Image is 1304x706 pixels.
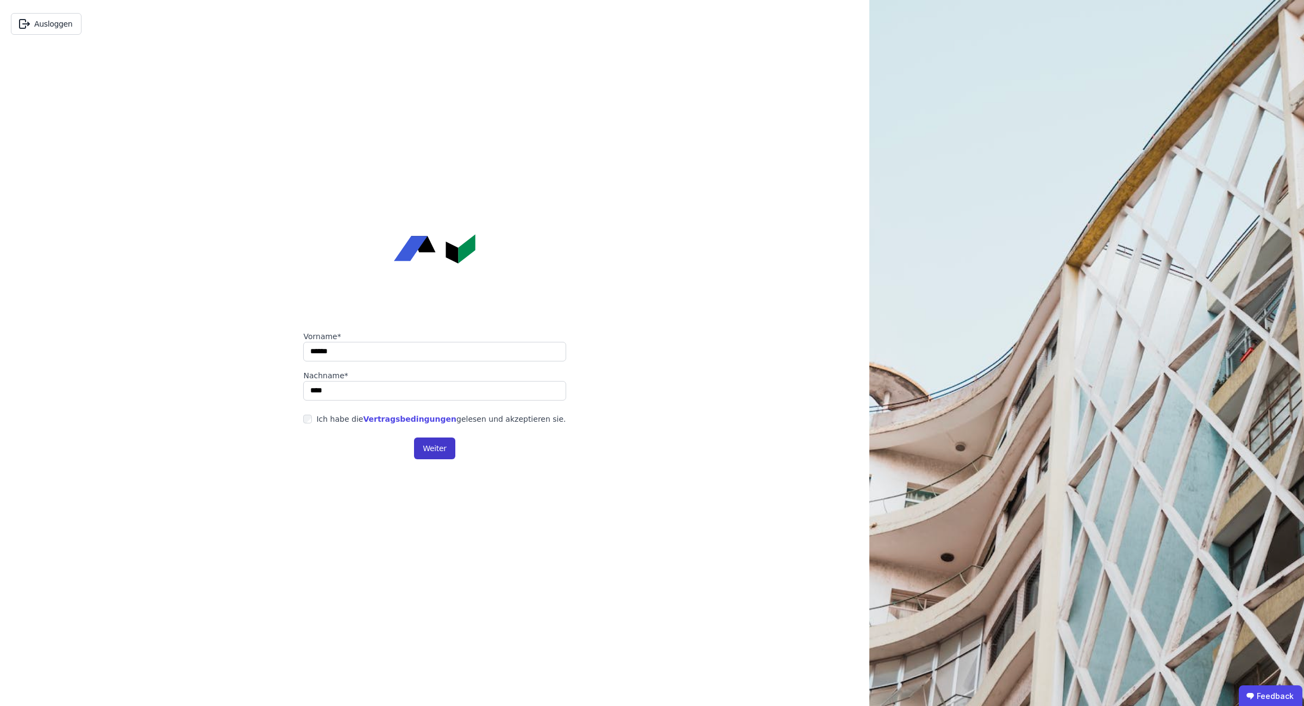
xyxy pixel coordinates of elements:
a: Vertragsbedingungen [363,415,456,423]
label: Nachname* [303,370,566,381]
label: Vorname* [303,331,566,342]
img: Concular [394,234,475,264]
div: Ich habe die gelesen und akzeptieren sie. [316,414,566,424]
button: Weiter [414,438,455,459]
button: Ausloggen [11,13,81,35]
